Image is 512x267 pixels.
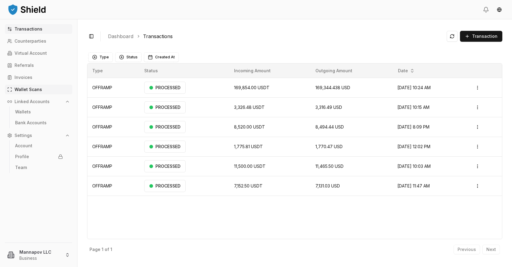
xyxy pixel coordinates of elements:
a: Counterparties [5,36,72,46]
button: Mannapov LLCBusiness [2,245,75,265]
a: Wallets [13,107,65,117]
button: Transaction [460,31,502,42]
div: PROCESSED [144,101,186,113]
button: Settings [5,131,72,140]
span: 8,520.00 USDT [234,124,265,129]
span: 169,854.00 USDT [234,85,269,90]
span: [DATE] 12:02 PM [397,144,430,149]
span: 3,326.48 USDT [234,105,265,110]
p: Mannapov LLC [19,249,60,255]
nav: breadcrumb [108,33,442,40]
span: Transaction [472,33,497,39]
td: OFFRAMP [87,176,139,196]
button: Date [396,66,417,76]
span: 1,775.81 USDT [234,144,263,149]
p: Bank Accounts [15,121,47,125]
th: Outgoing Amount [311,63,393,78]
p: Linked Accounts [15,99,50,104]
th: Type [87,63,139,78]
p: 1 [110,247,112,252]
div: PROCESSED [144,141,186,153]
a: Transactions [143,33,173,40]
p: Settings [15,133,32,138]
p: Business [19,255,60,261]
span: [DATE] 10:03 AM [397,164,431,169]
p: Virtual Account [15,51,47,55]
p: Account [15,144,32,148]
div: PROCESSED [144,121,186,133]
a: Referrals [5,60,72,70]
a: Wallet Scans [5,85,72,94]
button: Created At [144,52,179,62]
td: OFFRAMP [87,78,139,98]
th: Incoming Amount [229,63,311,78]
div: PROCESSED [144,180,186,192]
p: Wallets [15,110,31,114]
p: Invoices [15,75,32,80]
a: Profile [13,152,65,161]
p: Counterparties [15,39,46,43]
a: Bank Accounts [13,118,65,128]
button: Type [88,52,113,62]
button: Linked Accounts [5,97,72,106]
a: Virtual Account [5,48,72,58]
div: PROCESSED [144,160,186,172]
td: OFFRAMP [87,98,139,117]
p: Page [90,247,100,252]
p: Team [15,165,27,170]
th: Status [139,63,229,78]
span: 1,770.47 USD [315,144,343,149]
p: Wallet Scans [15,87,42,92]
td: OFFRAMP [87,157,139,176]
span: 7,131.03 USD [315,183,340,188]
p: of [105,247,109,252]
span: [DATE] 8:09 PM [397,124,429,129]
a: Account [13,141,65,151]
span: 11,500.00 USDT [234,164,266,169]
p: 1 [102,247,103,252]
p: Transactions [15,27,42,31]
span: Created At [155,55,175,60]
a: Team [13,163,65,172]
span: 7,152.50 USDT [234,183,263,188]
td: OFFRAMP [87,117,139,137]
span: [DATE] 10:24 AM [397,85,431,90]
a: Invoices [5,73,72,82]
span: 11,465.50 USD [315,164,344,169]
td: OFFRAMP [87,137,139,157]
a: Dashboard [108,33,133,40]
span: [DATE] 10:15 AM [397,105,429,110]
span: 3,316.49 USD [315,105,342,110]
span: 8,494.44 USD [315,124,344,129]
div: PROCESSED [144,82,186,94]
p: Referrals [15,63,34,67]
span: 169,344.438 USD [315,85,350,90]
a: Transactions [5,24,72,34]
p: Profile [15,155,29,159]
img: ShieldPay Logo [7,3,47,15]
span: [DATE] 11:47 AM [397,183,430,188]
button: Status [115,52,142,62]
